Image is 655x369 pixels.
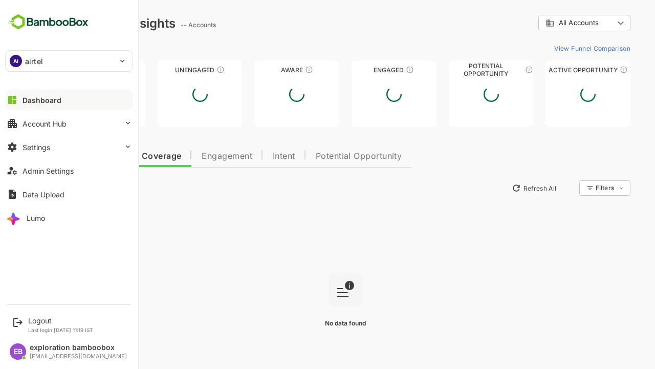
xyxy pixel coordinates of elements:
button: Lumo [5,208,133,228]
div: Lumo [27,214,45,222]
div: Settings [23,143,50,152]
button: Admin Settings [5,160,133,181]
button: Settings [5,137,133,157]
div: EB [10,343,26,360]
div: Dashboard [23,96,61,105]
div: Engaged [316,66,401,74]
div: [EMAIL_ADDRESS][DOMAIN_NAME] [30,353,127,360]
div: Dashboard Insights [25,16,140,31]
div: Potential Opportunity [413,66,498,74]
div: All Accounts [503,13,595,33]
button: View Funnel Comparison [514,40,595,56]
div: AIairtel [6,51,133,71]
button: New Insights [25,179,99,197]
span: Data Quality and Coverage [35,152,145,160]
p: airtel [25,56,43,67]
div: Filters [559,179,595,197]
div: exploration bamboobox [30,343,127,352]
span: Engagement [166,152,216,160]
div: Unreached [25,66,110,74]
div: Unengaged [122,66,207,74]
button: Refresh All [471,180,525,196]
div: Account Hub [23,119,67,128]
ag: -- Accounts [145,21,183,29]
div: All Accounts [510,18,578,28]
span: Potential Opportunity [280,152,366,160]
button: Account Hub [5,113,133,134]
div: Active Opportunity [510,66,595,74]
button: Data Upload [5,184,133,204]
p: Last login: [DATE] 11:19 IST [28,327,93,333]
span: All Accounts [523,19,563,27]
div: These accounts have not shown enough engagement and need nurturing [181,66,189,74]
div: These accounts are MQAs and can be passed on to Inside Sales [489,66,497,74]
div: These accounts have not been engaged with for a defined time period [83,66,92,74]
div: Aware [219,66,303,74]
div: These accounts have just entered the buying cycle and need further nurturing [269,66,277,74]
div: Filters [560,184,578,192]
div: These accounts have open opportunities which might be at any of the Sales Stages [584,66,592,74]
div: AI [10,55,22,67]
div: Logout [28,316,93,325]
div: Admin Settings [23,167,74,175]
div: These accounts are warm, further nurturing would qualify them to MQAs [370,66,378,74]
span: Intent [237,152,259,160]
div: Data Upload [23,190,64,199]
span: No data found [289,319,330,327]
button: Dashboard [5,90,133,110]
img: BambooboxFullLogoMark.5f36c76dfaba33ec1ec1367b70bb1252.svg [5,12,92,32]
